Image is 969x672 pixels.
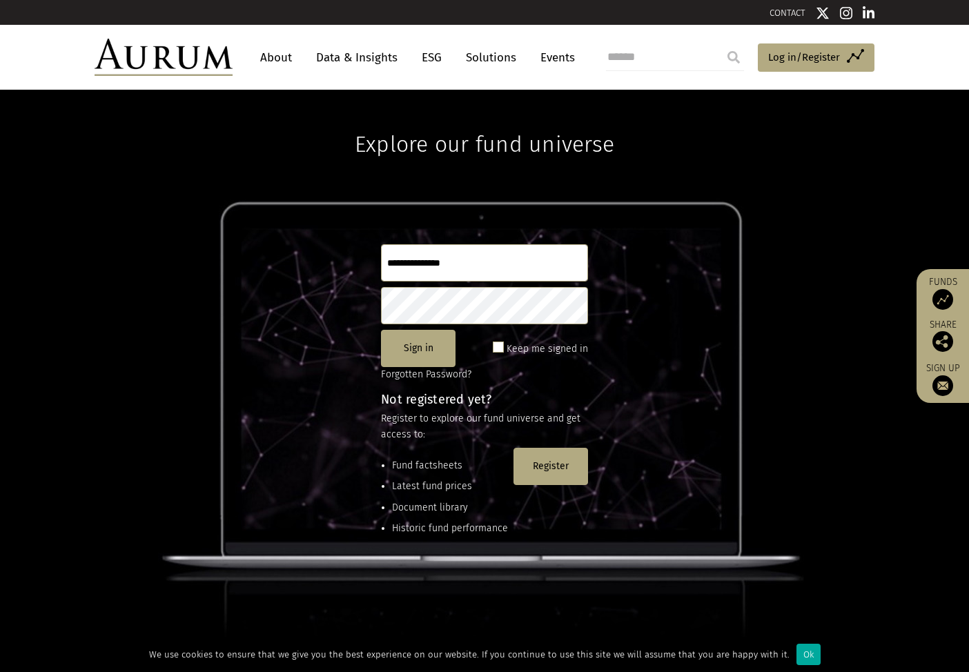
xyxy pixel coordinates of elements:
h1: Explore our fund universe [355,90,614,157]
a: About [253,45,299,70]
h4: Not registered yet? [381,393,588,406]
img: Twitter icon [816,6,830,20]
li: Document library [392,500,508,515]
a: Data & Insights [309,45,404,70]
a: Solutions [459,45,523,70]
a: Log in/Register [758,43,874,72]
label: Keep me signed in [507,341,588,357]
p: Register to explore our fund universe and get access to: [381,411,588,442]
span: Log in/Register [768,49,840,66]
button: Register [513,448,588,485]
div: Share [923,320,962,352]
li: Fund factsheets [392,458,508,473]
a: Events [534,45,575,70]
li: Historic fund performance [392,521,508,536]
img: Aurum [95,39,233,76]
a: ESG [415,45,449,70]
a: Sign up [923,362,962,396]
button: Sign in [381,330,456,367]
img: Sign up to our newsletter [932,375,953,396]
input: Submit [720,43,747,71]
a: Forgotten Password? [381,368,471,380]
img: Access Funds [932,289,953,310]
img: Instagram icon [840,6,852,20]
a: CONTACT [770,8,805,18]
img: Share this post [932,331,953,352]
a: Funds [923,276,962,310]
li: Latest fund prices [392,479,508,494]
div: Ok [796,644,821,665]
img: Linkedin icon [863,6,875,20]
